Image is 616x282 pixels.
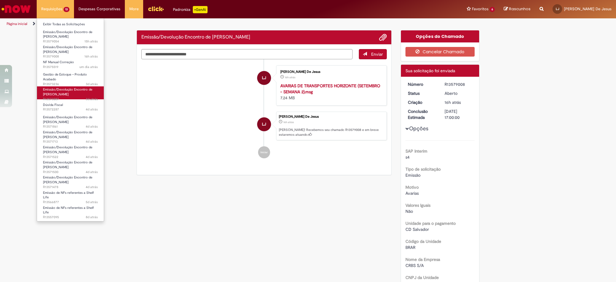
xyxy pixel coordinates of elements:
span: 3d atrás [86,97,98,101]
span: R13571861 [43,124,98,129]
span: Favoritos [472,6,488,12]
a: Aberto R13557095 : Emissão de NFs referentes a Shelf Life [37,205,104,218]
div: Aberto [445,90,473,96]
div: 29/09/2025 19:40:03 [445,99,473,105]
span: 16h atrás [283,120,294,124]
a: Rascunhos [504,6,531,12]
a: Aberto R13579054 : Emissão/Devolução Encontro de Contas Fornecedor [37,29,104,42]
button: Enviar [359,49,387,59]
textarea: Digite sua mensagem aqui... [141,49,353,59]
li: Lucas Dos Santos De Jesus [141,112,387,141]
span: Despesas Corporativas [79,6,120,12]
a: AVARIAS DE TRANSPORTES HORIZONTE (SETEMBRO - SEMANA 2).msg [280,83,380,95]
h2: Emissão/Devolução Encontro de Contas Fornecedor Histórico de tíquete [141,35,250,40]
time: 29/09/2025 19:40:00 [285,76,295,79]
span: [PERSON_NAME] De Jesus [564,6,611,11]
span: R13579054 [43,39,98,44]
time: 29/09/2025 19:59:59 [85,39,98,44]
span: LJ [262,117,266,132]
div: [PERSON_NAME] De Jesus [280,70,380,74]
div: Padroniza [173,6,208,13]
ul: Trilhas de página [5,18,406,29]
span: R13573236 [43,82,98,87]
a: Aberto R13579008 : Emissão/Devolução Encontro de Contas Fornecedor [37,44,104,57]
span: R13573087 [43,97,98,102]
ul: Requisições [37,18,104,222]
a: Aberto R13571713 : Emissão/Devolução Encontro de Contas Fornecedor [37,129,104,142]
span: Emissão/Devolução Encontro de [PERSON_NAME] [43,45,92,54]
span: CRBS S/A [405,263,424,268]
span: Emissão/Devolução Encontro de [PERSON_NAME] [43,160,92,169]
span: 6 [490,7,495,12]
span: 5d atrás [86,200,98,204]
span: 4d atrás [86,170,98,174]
span: Emissão/Devolução Encontro de [PERSON_NAME] [43,145,92,154]
b: Valores Iguais [405,203,430,208]
b: SAP Interim [405,148,427,154]
span: Emissão/Devolução Encontro de [PERSON_NAME] [43,115,92,124]
b: Nome da Empresa [405,257,440,262]
span: 4d atrás [86,185,98,189]
div: Lucas Dos Santos De Jesus [257,71,271,85]
time: 26/09/2025 16:18:00 [86,155,98,159]
span: Emissão de NFs referentes a Shelf Life [43,191,94,200]
span: 16h atrás [285,76,295,79]
a: Aberto R13571478 : Emissão/Devolução Encontro de Contas Fornecedor [37,174,104,187]
span: Emissão/Devolução Encontro de [PERSON_NAME] [43,175,92,184]
span: R13571713 [43,139,98,144]
span: LJ [556,7,559,11]
b: Motivo [405,184,419,190]
span: Requisições [41,6,62,12]
span: R13575519 [43,65,98,70]
span: Avarias [405,191,419,196]
span: NF Manual Correção [43,60,74,64]
span: 4d atrás [86,139,98,144]
img: click_logo_yellow_360x200.png [148,4,164,13]
time: 29/09/2025 19:40:03 [445,100,461,105]
span: s4 [405,154,410,160]
span: Rascunhos [509,6,531,12]
time: 27/09/2025 13:40:13 [86,97,98,101]
div: Opções do Chamado [401,30,479,42]
time: 26/09/2025 19:11:23 [86,107,98,112]
a: Aberto R13571522 : Emissão/Devolução Encontro de Contas Fornecedor [37,144,104,157]
span: R13566877 [43,200,98,205]
time: 26/09/2025 16:43:36 [86,139,98,144]
a: Aberto R13571861 : Emissão/Devolução Encontro de Contas Fornecedor [37,114,104,127]
dt: Status [403,90,440,96]
span: LJ [262,71,266,85]
ul: Histórico de tíquete [141,59,387,165]
span: 16h atrás [445,100,461,105]
a: Aberto R13566877 : Emissão de NFs referentes a Shelf Life [37,190,104,203]
div: R13579008 [445,81,473,87]
a: Aberto R13573087 : Emissão/Devolução Encontro de Contas Fornecedor [37,86,104,99]
time: 26/09/2025 16:14:53 [86,170,98,174]
a: Aberto R13571500 : Emissão/Devolução Encontro de Contas Fornecedor [37,159,104,172]
span: More [129,6,139,12]
span: CD Salvador [405,227,429,232]
span: R13571522 [43,155,98,160]
a: Aberto R13573236 : Gestão de Estoque – Produto Acabado [37,71,104,84]
div: [DATE] 17:00:00 [445,108,473,120]
span: Gestão de Estoque – Produto Acabado [43,72,87,82]
span: Emissão/Devolução Encontro de [PERSON_NAME] [43,30,92,39]
span: um dia atrás [79,65,98,69]
span: BRAR [405,245,415,250]
span: 13 [63,7,69,12]
span: 8d atrás [86,215,98,219]
b: Tipo de solicitação [405,166,441,172]
time: 29/09/2025 19:40:03 [283,120,294,124]
dt: Criação [403,99,440,105]
time: 25/09/2025 14:22:18 [86,200,98,204]
span: 4d atrás [86,107,98,112]
a: Aberto R13575519 : NF Manual Correção [37,59,104,70]
button: Adicionar anexos [379,33,387,41]
time: 26/09/2025 16:11:52 [86,185,98,189]
span: Emissão/Devolução Encontro de [PERSON_NAME] [43,130,92,139]
a: Exibir Todas as Solicitações [37,21,104,28]
dt: Conclusão Estimada [403,108,440,120]
a: Página inicial [7,21,27,26]
time: 22/09/2025 23:15:14 [86,215,98,219]
div: [PERSON_NAME] De Jesus [279,115,383,119]
p: +GenAi [193,6,208,13]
